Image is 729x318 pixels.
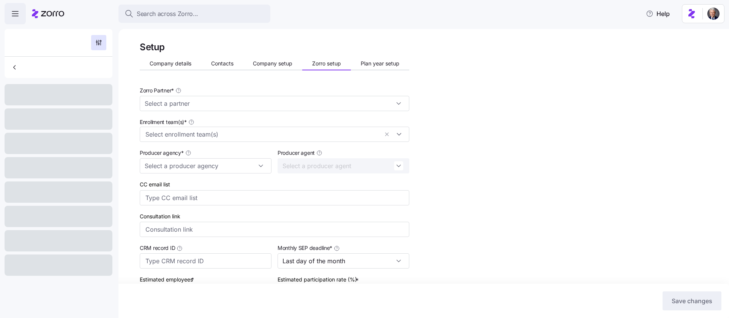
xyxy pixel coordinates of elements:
[278,244,332,252] span: Monthly SEP deadline *
[278,253,409,269] input: Select the monthly SEP deadline
[278,149,315,157] span: Producer agent
[253,61,292,66] span: Company setup
[140,253,271,269] input: Type CRM record ID
[361,61,399,66] span: Plan year setup
[211,61,234,66] span: Contacts
[672,296,712,305] span: Save changes
[140,158,271,173] input: Select a producer agency
[140,244,175,252] span: CRM record ID
[145,193,388,203] input: Type CC email list
[137,9,198,19] span: Search across Zorro...
[140,118,187,126] span: Enrollment team(s) *
[646,9,670,18] span: Help
[145,129,379,139] input: Select enrollment team(s)
[140,212,180,221] label: Consultation link
[640,6,676,21] button: Help
[140,275,196,284] label: Estimated employees
[707,8,720,20] img: 1dcb4e5d-e04d-4770-96a8-8d8f6ece5bdc-1719926415027.jpeg
[140,96,409,111] input: Select a partner
[663,291,721,310] button: Save changes
[312,61,341,66] span: Zorro setup
[140,222,409,237] input: Consultation link
[150,61,191,66] span: Company details
[140,87,174,94] span: Zorro Partner *
[140,41,165,53] h1: Setup
[140,180,170,189] label: CC email list
[278,275,360,284] label: Estimated participation rate (%)
[118,5,270,23] button: Search across Zorro...
[278,158,409,173] input: Select a producer agent
[140,149,184,157] span: Producer agency *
